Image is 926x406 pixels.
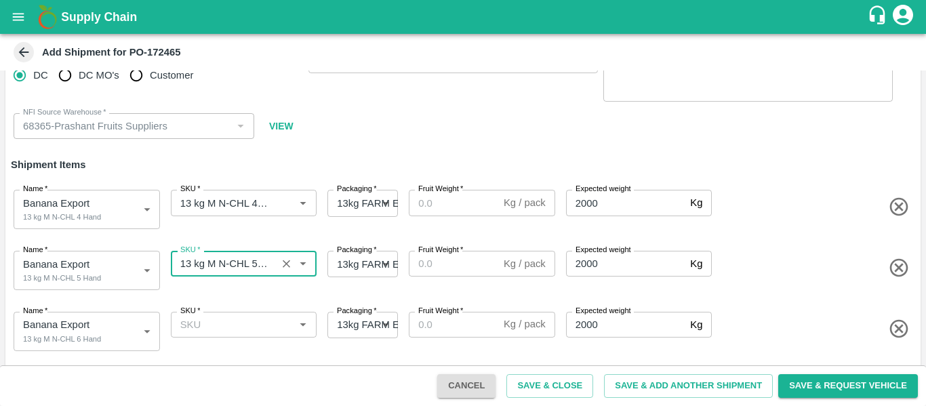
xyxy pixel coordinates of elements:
span: DC MO's [79,68,119,83]
label: Name [23,245,47,256]
div: recipient_type [14,62,303,89]
p: Banana Export [23,257,89,272]
span: DC [33,68,47,83]
button: VIEW [260,113,303,140]
div: account of current user [891,3,915,31]
input: NFI Source Warehouse [18,117,228,135]
button: Open [294,316,312,333]
label: Packaging [337,184,377,195]
button: Save & Add Another Shipment [604,374,773,398]
p: Banana Export [23,317,89,332]
div: customer-support [867,5,891,29]
p: 13kg FARM EXPRESS [337,257,440,272]
label: Fruit Weight [418,306,463,317]
div: 13 kg M N-CHL 4 Hand [23,211,101,223]
label: Packaging [337,306,377,317]
input: 0.0 [566,190,685,216]
p: 13kg FARM EXPRESS [337,196,440,211]
input: SKU [175,255,273,272]
label: Fruit Weight [418,184,463,195]
button: open drawer [3,1,34,33]
strong: Shipment Items [11,159,86,170]
input: 0.0 [566,312,685,338]
input: 0.0 [566,251,685,277]
p: Kg [690,256,702,271]
label: Expected weight [576,184,631,195]
a: Supply Chain [61,7,867,26]
label: NFI Source Warehouse [23,107,106,118]
label: Expected weight [576,306,631,317]
input: 0.0 [409,190,498,216]
p: Banana Export [23,196,89,211]
p: Kg [690,195,702,210]
label: Fruit Weight [418,245,463,256]
label: SKU [180,184,200,195]
img: logo [34,3,61,31]
p: Kg [690,317,702,332]
span: Customer [150,68,193,83]
div: 13 kg M N-CHL 5 Hand [23,272,101,284]
button: Clear [277,255,296,273]
input: 0.0 [409,312,498,338]
p: 13kg FARM EXPRESS [337,317,440,332]
label: Packaging [337,245,377,256]
button: Open [294,194,312,211]
label: SKU [180,245,200,256]
button: Open [294,255,312,272]
input: SKU [175,316,291,333]
label: Expected weight [576,245,631,256]
b: Add Shipment for PO-172465 [42,47,181,58]
button: Save & Request Vehicle [778,374,918,398]
label: Name [23,184,47,195]
label: SKU [180,306,200,317]
label: Name [23,306,47,317]
div: 13 kg M N-CHL 6 Hand [23,333,101,345]
input: 0.0 [409,251,498,277]
button: Save & Close [506,374,593,398]
b: Supply Chain [61,10,137,24]
button: Cancel [437,374,496,398]
input: SKU [175,194,273,211]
